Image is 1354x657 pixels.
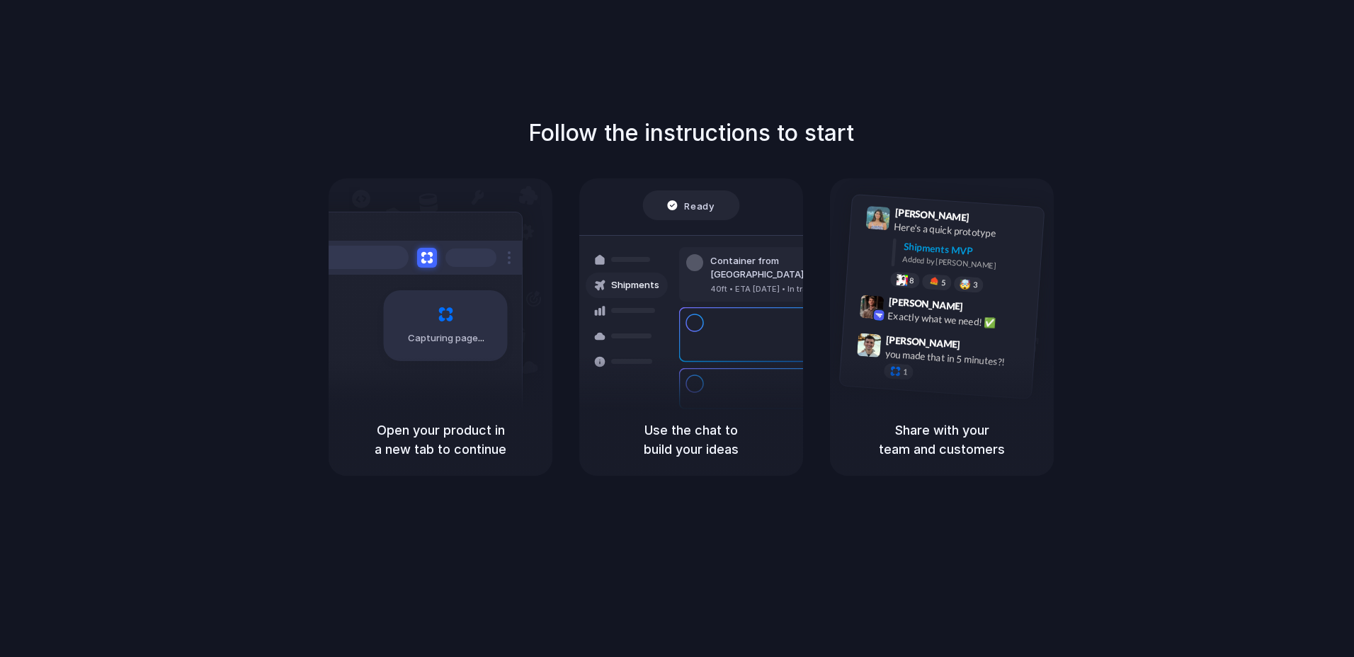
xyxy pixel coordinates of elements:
div: Container from [GEOGRAPHIC_DATA] [710,254,863,282]
div: Shipments MVP [903,239,1034,262]
span: 8 [909,276,914,284]
span: 9:42 AM [967,300,996,317]
span: 9:47 AM [965,338,994,355]
h1: Follow the instructions to start [528,116,854,150]
span: [PERSON_NAME] [888,293,963,314]
div: Added by [PERSON_NAME] [902,253,1032,273]
span: Ready [685,198,715,212]
span: 9:41 AM [974,211,1003,228]
span: [PERSON_NAME] [894,205,969,225]
div: you made that in 5 minutes?! [884,346,1026,370]
span: Shipments [611,278,659,292]
h5: Use the chat to build your ideas [596,421,786,459]
span: Capturing page [408,331,487,345]
span: [PERSON_NAME] [886,331,961,352]
div: 🤯 [960,279,972,290]
span: 1 [903,367,908,375]
span: 3 [973,280,978,288]
span: 5 [941,278,946,286]
h5: Share with your team and customers [847,421,1037,459]
div: 40ft • ETA [DATE] • In transit [710,283,863,295]
div: Exactly what we need! ✅ [887,308,1029,332]
h5: Open your product in a new tab to continue [346,421,535,459]
div: Here's a quick prototype [894,219,1035,243]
